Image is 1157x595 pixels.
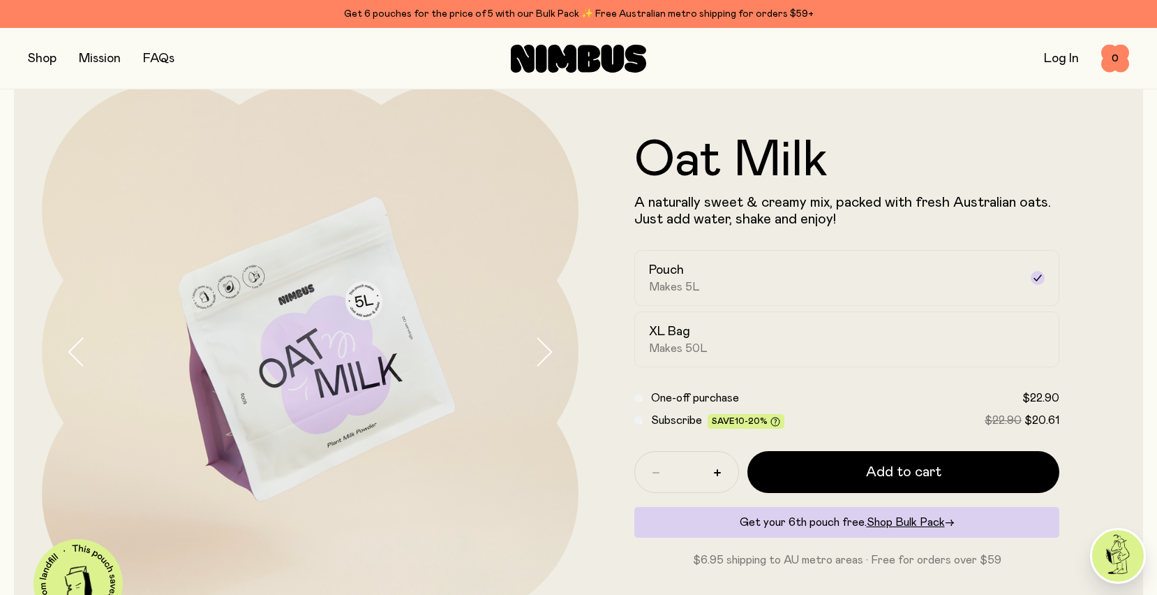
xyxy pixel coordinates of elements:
[143,52,174,65] a: FAQs
[712,417,780,427] span: Save
[634,135,1059,186] h1: Oat Milk
[649,262,684,279] h2: Pouch
[735,417,768,425] span: 10-20%
[747,451,1059,493] button: Add to cart
[651,392,739,404] span: One-off purchase
[867,517,945,528] span: Shop Bulk Pack
[1044,52,1079,65] a: Log In
[649,341,708,355] span: Makes 50L
[1024,415,1059,426] span: $20.61
[651,415,702,426] span: Subscribe
[634,552,1059,568] p: $6.95 shipping to AU metro areas · Free for orders over $59
[985,415,1022,426] span: $22.90
[634,194,1059,228] p: A naturally sweet & creamy mix, packed with fresh Australian oats. Just add water, shake and enjoy!
[649,280,700,294] span: Makes 5L
[1092,530,1144,582] img: agent
[867,517,955,528] a: Shop Bulk Pack→
[866,462,941,482] span: Add to cart
[649,323,690,340] h2: XL Bag
[634,507,1059,538] div: Get your 6th pouch free.
[79,52,121,65] a: Mission
[1022,392,1059,404] span: $22.90
[28,6,1129,22] div: Get 6 pouches for the price of 5 with our Bulk Pack ✨ Free Australian metro shipping for orders $59+
[1101,45,1129,73] button: 0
